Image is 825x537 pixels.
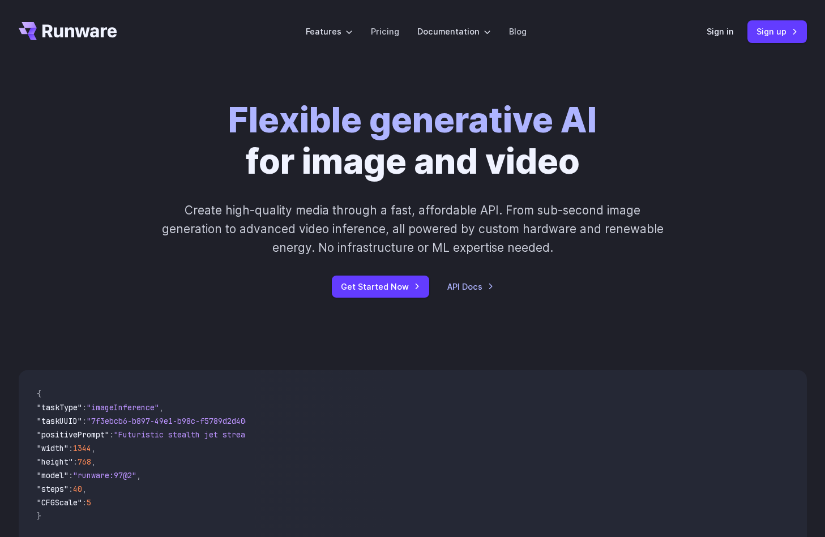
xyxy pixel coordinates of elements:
strong: Flexible generative AI [228,99,597,141]
span: "runware:97@2" [73,470,136,480]
span: , [159,402,164,413]
a: Get Started Now [332,276,429,298]
span: : [69,470,73,480]
span: : [82,497,87,508]
span: : [73,457,78,467]
span: 40 [73,484,82,494]
span: { [37,389,41,399]
span: } [37,511,41,521]
span: , [91,443,96,453]
h1: for image and video [228,100,597,183]
span: "taskUUID" [37,416,82,426]
span: "height" [37,457,73,467]
a: API Docs [447,280,494,293]
span: : [82,416,87,426]
span: "CFGScale" [37,497,82,508]
p: Create high-quality media through a fast, affordable API. From sub-second image generation to adv... [160,201,665,257]
label: Documentation [417,25,491,38]
span: 1344 [73,443,91,453]
label: Features [306,25,353,38]
a: Sign in [707,25,734,38]
span: "imageInference" [87,402,159,413]
span: , [91,457,96,467]
a: Pricing [371,25,399,38]
a: Go to / [19,22,117,40]
span: "model" [37,470,69,480]
span: : [82,402,87,413]
span: : [69,484,73,494]
span: "width" [37,443,69,453]
span: 5 [87,497,91,508]
a: Sign up [747,20,807,42]
a: Blog [509,25,527,38]
span: , [82,484,87,494]
span: 768 [78,457,91,467]
span: "positivePrompt" [37,429,109,440]
span: : [69,443,73,453]
span: : [109,429,114,440]
span: "taskType" [37,402,82,413]
span: "steps" [37,484,69,494]
span: "7f3ebcb6-b897-49e1-b98c-f5789d2d40d7" [87,416,259,426]
span: "Futuristic stealth jet streaking through a neon-lit cityscape with glowing purple exhaust" [114,429,526,440]
span: , [136,470,141,480]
